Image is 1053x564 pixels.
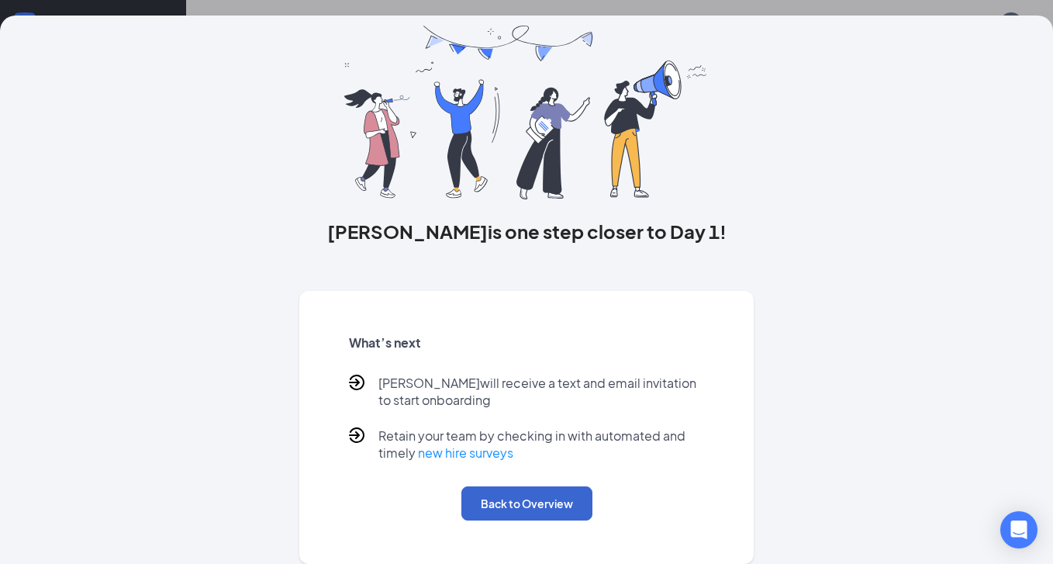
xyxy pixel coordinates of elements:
h3: [PERSON_NAME] is one step closer to Day 1! [299,218,754,244]
img: you are all set [344,26,708,199]
p: [PERSON_NAME] will receive a text and email invitation to start onboarding [378,375,705,409]
p: Retain your team by checking in with automated and timely [378,427,705,462]
h5: What’s next [349,334,705,351]
div: Open Intercom Messenger [1000,511,1037,548]
a: new hire surveys [418,445,513,461]
button: Back to Overview [461,486,592,521]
